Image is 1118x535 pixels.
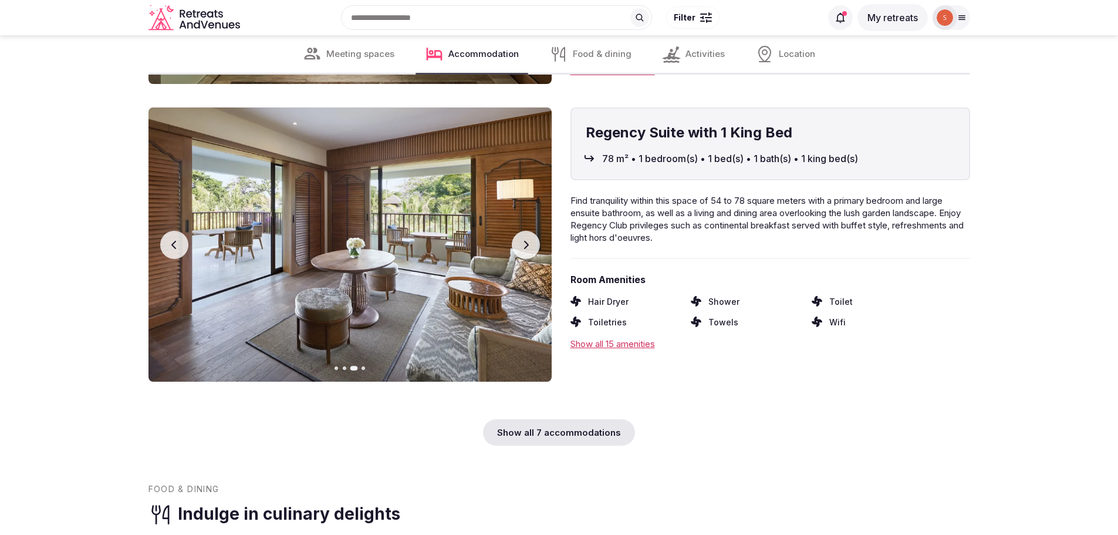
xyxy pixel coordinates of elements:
[570,338,970,350] div: Show all 15 amenities
[350,366,358,371] button: Go to slide 3
[674,12,695,23] span: Filter
[148,5,242,31] svg: Retreats and Venues company logo
[779,48,815,60] span: Location
[362,366,365,370] button: Go to slide 4
[148,5,242,31] a: Visit the homepage
[335,366,338,370] button: Go to slide 1
[570,273,970,286] span: Room Amenities
[573,48,631,60] span: Food & dining
[857,12,928,23] a: My retreats
[588,317,627,328] span: Toiletries
[666,6,720,29] button: Filter
[586,123,955,143] h4: Regency Suite with 1 King Bed
[148,483,219,495] span: Food & dining
[685,48,725,60] span: Activities
[326,48,394,60] span: Meeting spaces
[448,48,519,60] span: Accommodation
[148,107,552,382] img: Gallery image 3
[937,9,953,26] img: stefanie.just
[708,317,738,328] span: Towels
[588,296,629,308] span: Hair Dryer
[483,419,635,446] div: Show all 7 accommodations
[708,296,739,308] span: Shower
[570,195,964,243] span: Find tranquility within this space of 54 to 78 square meters with a primary bedroom and large ens...
[857,4,928,31] button: My retreats
[178,503,400,526] h3: Indulge in culinary delights
[829,296,853,308] span: Toilet
[343,366,346,370] button: Go to slide 2
[602,152,858,165] span: 78 m² • 1 bedroom(s) • 1 bed(s) • 1 bath(s) • 1 king bed(s)
[829,317,846,328] span: Wifi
